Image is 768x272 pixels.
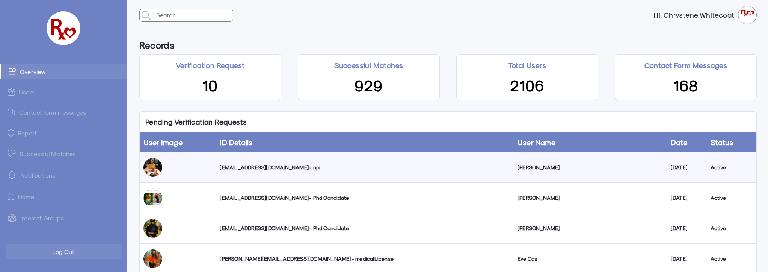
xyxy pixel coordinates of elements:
a: User Name [518,138,555,147]
p: Total Users [508,60,546,70]
div: Active [711,255,753,263]
div: [DATE] [671,255,703,263]
span: 10 [202,75,218,94]
button: Log Out [6,244,121,259]
div: [EMAIL_ADDRESS][DOMAIN_NAME] - Phd Candidate [220,194,510,202]
p: Successful Matches [334,60,403,70]
a: Date [671,138,688,147]
img: admin-ic-overview.svg [9,68,16,75]
div: [PERSON_NAME] [518,194,663,202]
a: Status [711,138,733,147]
h6: Records [139,36,174,54]
span: 2106 [510,75,544,94]
img: intrestGropus.svg [8,213,17,222]
span: 168 [673,75,698,94]
div: Active [711,194,753,202]
div: [PERSON_NAME] [518,225,663,232]
div: [PERSON_NAME][EMAIL_ADDRESS][DOMAIN_NAME] - medicalLicense [220,255,510,263]
img: admin-ic-contact-message.svg [8,109,15,116]
div: [EMAIL_ADDRESS][DOMAIN_NAME] - Phd Candidate [220,225,510,232]
span: 929 [355,75,383,94]
div: [DATE] [671,194,703,202]
input: Search... [154,9,233,21]
img: admin-ic-users.svg [8,88,15,96]
img: ic-home.png [8,193,14,200]
p: Pending Verification Requests [140,112,253,132]
div: Active [711,225,753,232]
img: luqzy0elsadf89f4tsso.jpg [143,158,162,177]
div: Eve Cas [518,255,663,263]
div: [EMAIL_ADDRESS][DOMAIN_NAME] - npi [220,164,510,171]
img: notification-default-white.svg [8,170,17,179]
a: User Image [143,138,183,147]
img: admin-search.svg [140,9,152,22]
img: uytlpkyr3rkq79eo0goa.jpg [143,249,162,268]
p: Contact Form Messages [644,60,727,70]
a: ID Details [220,138,252,147]
div: [DATE] [671,164,703,171]
img: r2gg5x8uzdkpk8z2w1kp.jpg [143,219,162,238]
p: Verification Request [176,60,244,70]
strong: Hi, Chrystene Whitecoat [653,11,738,19]
div: [PERSON_NAME] [518,164,663,171]
div: Active [711,164,753,171]
div: [DATE] [671,225,703,232]
img: admin-ic-report.svg [8,129,14,137]
img: matched.svg [8,150,16,157]
img: tlbaupo5rygbfbeelxs5.jpg [143,188,162,207]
